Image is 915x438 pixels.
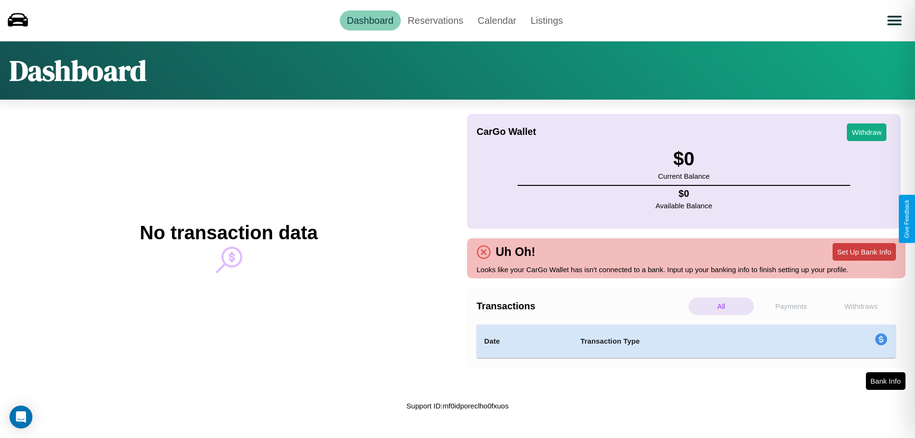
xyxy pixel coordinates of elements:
table: simple table [477,325,896,358]
div: Open Intercom Messenger [10,406,32,428]
a: Listings [523,10,570,31]
button: Open menu [881,7,908,34]
button: Set Up Bank Info [833,243,896,261]
div: Give Feedback [904,200,910,238]
p: Current Balance [658,170,710,183]
a: Calendar [470,10,523,31]
p: Withdraws [828,297,894,315]
button: Withdraw [847,123,886,141]
h4: Transaction Type [580,336,797,347]
h4: Date [484,336,565,347]
h4: Uh Oh! [491,245,540,259]
h4: $ 0 [656,188,712,199]
h4: Transactions [477,301,686,312]
p: Available Balance [656,199,712,212]
a: Reservations [401,10,471,31]
a: Dashboard [340,10,401,31]
h3: $ 0 [658,148,710,170]
p: Looks like your CarGo Wallet has isn't connected to a bank. Input up your banking info to finish ... [477,263,896,276]
p: Support ID: mf0idporeclho0fxuos [407,399,508,412]
h4: CarGo Wallet [477,126,536,137]
h2: No transaction data [140,222,317,244]
p: All [689,297,754,315]
button: Bank Info [866,372,905,390]
h1: Dashboard [10,51,146,90]
p: Payments [759,297,824,315]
